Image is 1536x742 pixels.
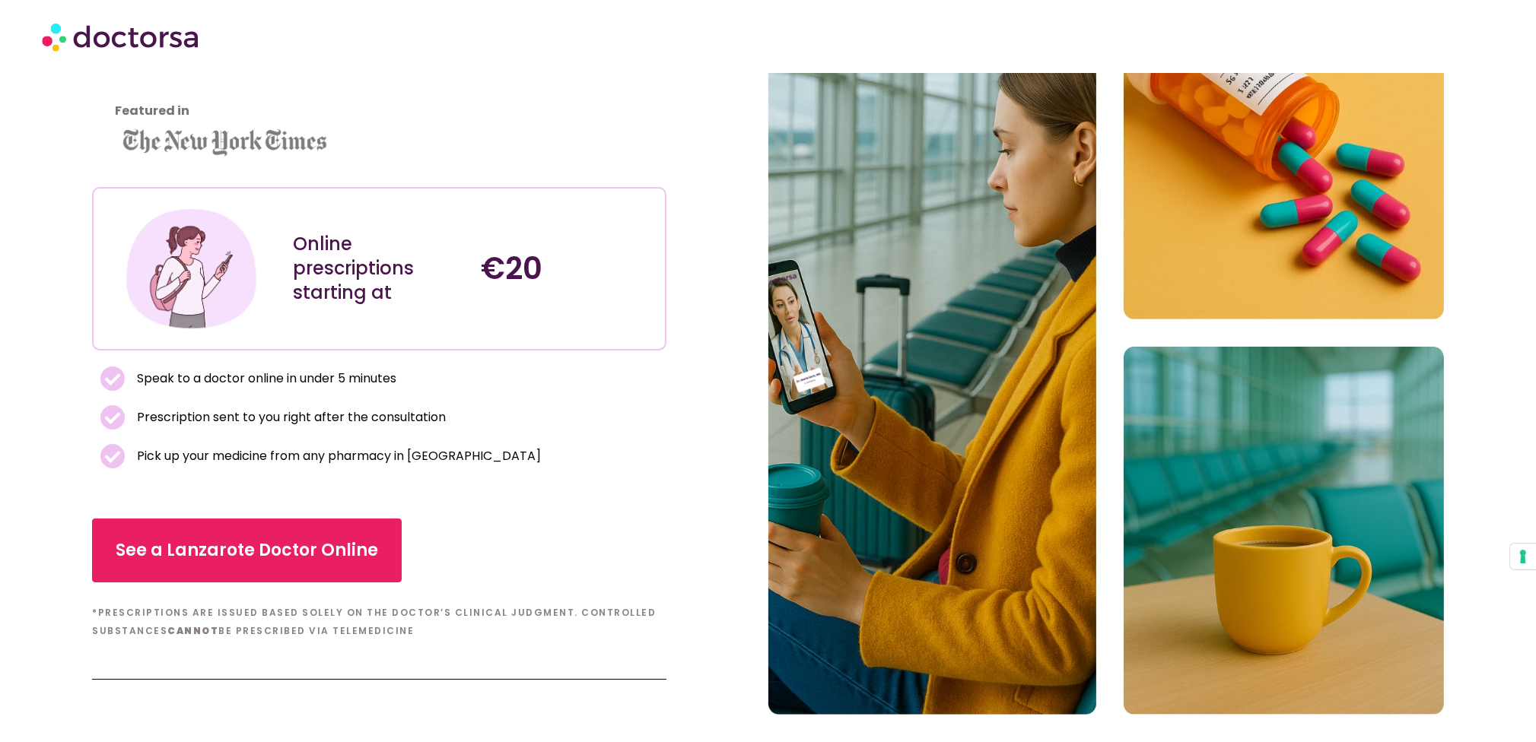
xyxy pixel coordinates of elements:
img: Illustration depicting a young woman in a casual outfit, engaged with her smartphone. She has a p... [122,200,261,338]
h4: €20 [481,250,654,287]
span: See a Lanzarote Doctor Online [116,538,378,563]
span: Speak to a doctor online in under 5 minutes [133,368,396,389]
button: Your consent preferences for tracking technologies [1510,544,1536,569]
a: See a Lanzarote Doctor Online [92,518,402,582]
span: Pick up your medicine from any pharmacy in [GEOGRAPHIC_DATA] [133,446,541,467]
strong: Featured in [115,102,189,119]
b: cannot [167,624,218,637]
h6: *Prescriptions are issued based solely on the doctor’s clinical judgment. Controlled substances b... [92,604,666,640]
iframe: Customer reviews powered by Trustpilot [100,71,328,90]
span: Prescription sent to you right after the consultation [133,407,446,428]
div: Online prescriptions starting at [293,232,466,305]
iframe: Customer reviews powered by Trustpilot [100,90,659,108]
